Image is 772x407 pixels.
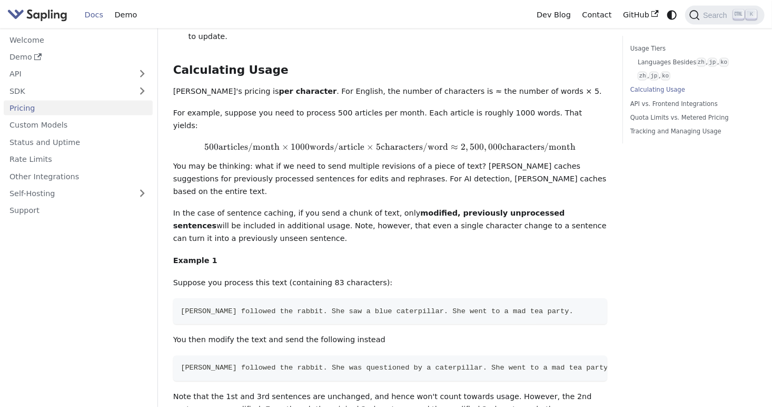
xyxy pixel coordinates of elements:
button: Expand sidebar category 'SDK' [132,83,153,99]
a: Quota Limits vs. Metered Pricing [630,113,753,123]
span: 000 [488,141,502,152]
span: words/article [310,141,365,152]
span: Search [700,11,734,20]
button: Expand sidebar category 'API' [132,66,153,82]
a: Usage Tiers [630,44,753,54]
strong: per character [279,87,337,95]
code: zh [638,72,647,81]
span: 500 [470,141,484,152]
code: ko [719,58,729,67]
button: Search (Ctrl+K) [685,6,764,25]
span: 2 [461,141,466,152]
a: SDK [4,83,132,99]
span: , [466,141,468,152]
span: × [367,141,374,152]
code: jp [649,72,659,81]
span: × [282,141,289,152]
p: For example, suppose you need to process 500 articles per month. Each article is roughly 1000 wor... [173,107,607,132]
span: , [484,141,487,152]
p: You then modify the text and send the following instead [173,334,607,346]
a: Pricing [4,101,153,116]
p: [PERSON_NAME]'s pricing is . For English, the number of characters is ≈ the number of words × 5. [173,85,607,98]
a: Calculating Usage [630,85,753,95]
p: You may be thinking: what if we need to send multiple revisions of a piece of text? [PERSON_NAME]... [173,160,607,198]
a: API [4,66,132,82]
a: Welcome [4,32,153,47]
span: 5 [376,141,381,152]
code: zh [697,58,706,67]
a: Dev Blog [531,7,576,23]
h2: Calculating Usage [173,63,607,77]
span: ≈ [451,141,458,152]
code: jp [708,58,717,67]
p: In the case of sentence caching, if you send a chunk of text, only will be included in additional... [173,207,607,245]
span: 1000 [291,141,310,152]
p: Suppose you process this text (containing 83 characters): [173,277,607,289]
code: ko [661,72,670,81]
span: [PERSON_NAME] followed the rabbit. She was questioned by a caterpillar. She went to a mad tea party. [181,364,612,372]
li: After creating your API key, you can view your usage at > Usage. It may take up to 1 hour for the... [189,18,607,43]
a: GitHub [617,7,664,23]
a: Other Integrations [4,169,153,184]
a: Demo [109,7,143,23]
img: Sapling.ai [7,7,67,23]
a: Sapling.ai [7,7,71,23]
a: API vs. Frontend Integrations [630,99,753,109]
button: Switch between dark and light mode (currently system mode) [665,7,680,23]
a: Contact [577,7,618,23]
a: Custom Models [4,118,153,133]
span: 500 [204,141,219,152]
a: Tracking and Managing Usage [630,127,753,137]
span: [PERSON_NAME] followed the rabbit. She saw a blue caterpillar. She went to a mad tea party. [181,307,573,315]
span: characters/month [502,141,576,152]
a: Self-Hosting [4,186,153,201]
strong: Example 1 [173,256,217,265]
a: Support [4,203,153,218]
span: characters/word [381,141,448,152]
a: Status and Uptime [4,134,153,150]
kbd: K [746,10,757,20]
a: Demo [4,50,153,65]
a: Languages Besideszh,jp,ko [638,57,749,67]
span: articles/month [219,141,280,152]
a: Docs [79,7,109,23]
a: Rate Limits [4,152,153,167]
a: zh,jp,ko [638,71,749,81]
